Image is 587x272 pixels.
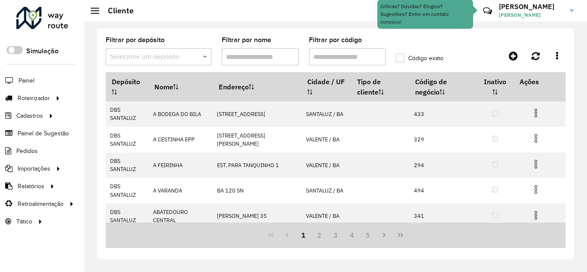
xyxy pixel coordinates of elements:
span: Painel de Sugestão [18,129,69,138]
button: 2 [311,227,327,243]
td: [STREET_ADDRESS] [213,101,302,127]
td: VALENTE / BA [301,127,351,152]
span: Retroalimentação [18,199,64,208]
button: 5 [360,227,376,243]
span: Pedidos [16,147,38,156]
td: 294 [409,153,477,178]
th: Código de negócio [409,73,477,101]
td: [PERSON_NAME] 35 [213,203,302,229]
td: BA 120 SN [213,178,302,203]
td: 494 [409,178,477,203]
label: Simulação [26,46,58,56]
h3: [PERSON_NAME] [499,3,563,11]
td: 341 [409,203,477,229]
th: Endereço [213,73,302,101]
td: VALENTE / BA [301,203,351,229]
h2: Cliente [99,6,134,15]
td: 329 [409,127,477,152]
td: VALENTE / BA [301,153,351,178]
td: A BODEGA DO BILA [148,101,213,127]
td: DBS SANTALUZ [106,203,148,229]
th: Cidade / UF [301,73,351,101]
th: Depósito [106,73,148,101]
td: DBS SANTALUZ [106,101,148,127]
th: Ações [514,73,565,91]
td: ABATEDOURO CENTRAL [148,203,213,229]
span: Cadastros [16,111,43,120]
span: [PERSON_NAME] [499,11,563,19]
label: Código exato [396,54,443,63]
label: Filtrar por nome [222,35,271,45]
label: Filtrar por depósito [106,35,165,45]
button: 4 [344,227,360,243]
td: EST. PARA TANQUINHO 1 [213,153,302,178]
span: Relatórios [18,182,44,191]
span: Painel [18,76,34,85]
td: DBS SANTALUZ [106,153,148,178]
button: Next Page [376,227,392,243]
td: SANTALUZ / BA [301,101,351,127]
td: A FEIRINHA [148,153,213,178]
button: 3 [327,227,344,243]
td: A CESTINHA EPP [148,127,213,152]
th: Nome [148,73,213,101]
td: 433 [409,101,477,127]
td: SANTALUZ / BA [301,178,351,203]
td: A VARANDA [148,178,213,203]
span: Importações [18,164,50,173]
button: Last Page [392,227,409,243]
span: Roteirizador [18,94,50,103]
td: DBS SANTALUZ [106,178,148,203]
th: Inativo [477,73,514,101]
a: Contato Rápido [478,2,497,20]
td: [STREET_ADDRESS][PERSON_NAME] [213,127,302,152]
th: Tipo de cliente [351,73,409,101]
label: Filtrar por código [309,35,362,45]
span: Tático [16,217,32,226]
td: DBS SANTALUZ [106,127,148,152]
button: 1 [295,227,312,243]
